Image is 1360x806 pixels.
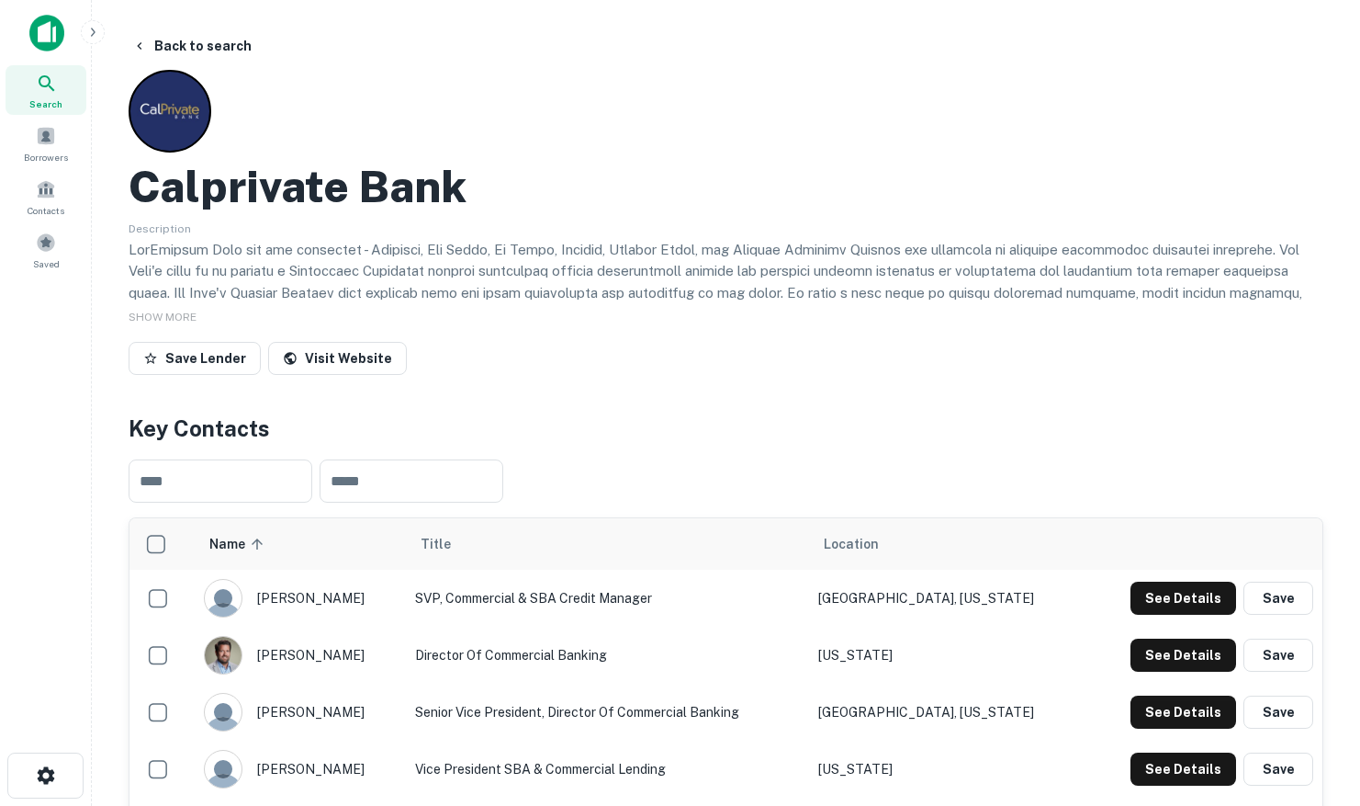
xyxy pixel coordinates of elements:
div: [PERSON_NAME] [204,693,397,732]
th: Title [406,518,810,570]
button: See Details [1130,696,1236,729]
td: [US_STATE] [809,741,1085,798]
td: Vice President SBA & Commercial Lending [406,741,810,798]
button: Save [1243,639,1313,672]
td: [GEOGRAPHIC_DATA], [US_STATE] [809,570,1085,627]
td: SVP, Commercial & SBA Credit Manager [406,570,810,627]
button: Back to search [125,29,259,62]
img: 9c8pery4andzj6ohjkjp54ma2 [205,751,242,788]
span: Title [421,533,475,555]
th: Name [195,518,406,570]
div: [PERSON_NAME] [204,636,397,675]
p: LorEmipsum Dolo sit ame consectet - Adipisci, Eli Seddo, Ei Tempo, Incidid, Utlabor Etdol, mag Al... [129,239,1323,391]
span: Search [29,96,62,111]
span: Location [824,533,879,555]
td: [GEOGRAPHIC_DATA], [US_STATE] [809,684,1085,741]
img: capitalize-icon.png [29,15,64,51]
img: 9c8pery4andzj6ohjkjp54ma2 [205,580,242,617]
td: Senior Vice President, Director of Commercial Banking [406,684,810,741]
span: Description [129,222,191,235]
span: Saved [33,256,60,271]
iframe: Chat Widget [1268,659,1360,747]
button: Save [1243,753,1313,786]
span: Contacts [28,203,64,218]
img: 1629743546295 [205,637,242,674]
button: Save [1243,582,1313,615]
span: SHOW MORE [129,311,197,324]
h2: Calprivate Bank [129,160,466,213]
span: Name [209,533,269,555]
span: Borrowers [24,150,68,165]
a: Saved [6,225,86,275]
img: 9c8pery4andzj6ohjkjp54ma2 [205,694,242,731]
td: [US_STATE] [809,627,1085,684]
a: Search [6,65,86,115]
button: Save [1243,696,1313,729]
button: See Details [1130,582,1236,615]
button: See Details [1130,639,1236,672]
th: Location [809,518,1085,570]
div: [PERSON_NAME] [204,579,397,618]
a: Contacts [6,172,86,221]
a: Borrowers [6,119,86,168]
td: Director of Commercial Banking [406,627,810,684]
button: Save Lender [129,342,261,375]
button: See Details [1130,753,1236,786]
h4: Key Contacts [129,412,1323,445]
a: Visit Website [268,342,407,375]
div: [PERSON_NAME] [204,750,397,789]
